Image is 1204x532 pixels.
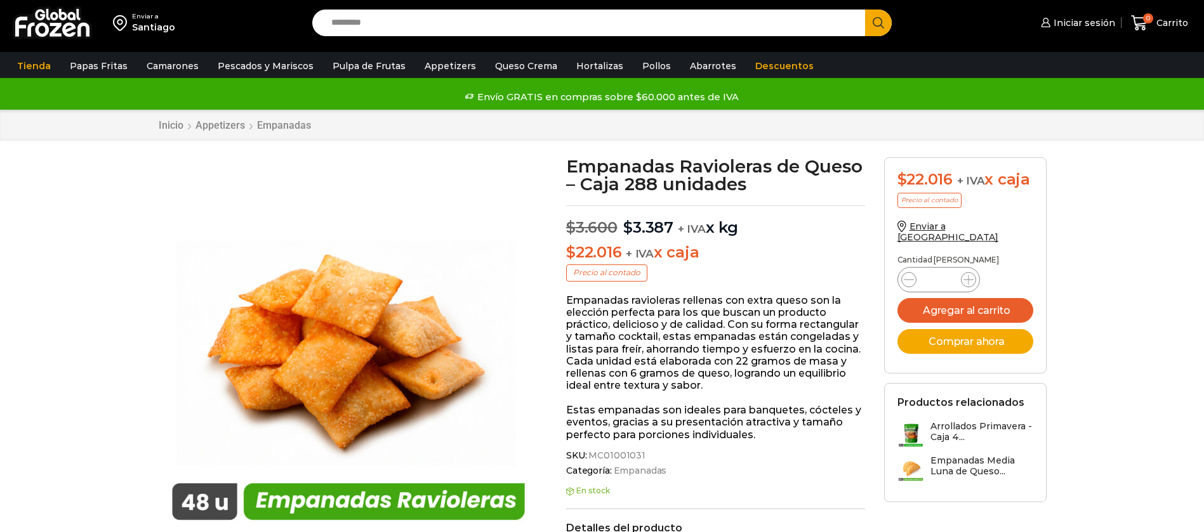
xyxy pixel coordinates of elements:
div: x caja [897,171,1033,189]
h3: Empanadas Media Luna de Queso... [930,455,1033,477]
h1: Empanadas Ravioleras de Queso – Caja 288 unidades [566,157,865,193]
a: Hortalizas [570,54,630,78]
a: Enviar a [GEOGRAPHIC_DATA] [897,221,999,243]
span: MC01001031 [586,450,645,461]
span: $ [566,218,576,237]
span: Iniciar sesión [1050,16,1115,29]
bdi: 3.387 [623,218,673,237]
span: $ [566,243,576,261]
a: Appetizers [418,54,482,78]
a: Arrollados Primavera - Caja 4... [897,421,1033,448]
bdi: 22.016 [897,170,953,188]
input: Product quantity [927,271,951,289]
a: Descuentos [749,54,820,78]
p: En stock [566,486,865,495]
p: Cantidad [PERSON_NAME] [897,256,1033,264]
span: $ [897,170,907,188]
h3: Arrollados Primavera - Caja 4... [930,421,1033,443]
p: x kg [566,205,865,237]
h2: Productos relacionados [897,396,1024,408]
bdi: 22.016 [566,243,621,261]
a: Tienda [11,54,57,78]
div: Santiago [132,21,175,34]
a: Iniciar sesión [1038,10,1115,36]
a: Abarrotes [684,54,743,78]
p: Empanadas ravioleras rellenas con extra queso son la elección perfecta para los que buscan un pro... [566,294,865,392]
span: + IVA [626,247,654,260]
a: Queso Crema [489,54,564,78]
a: Papas Fritas [63,54,134,78]
button: Search button [865,10,892,36]
div: Enviar a [132,12,175,21]
p: Precio al contado [897,193,962,208]
bdi: 3.600 [566,218,618,237]
span: Carrito [1153,16,1188,29]
a: Empanadas [256,119,312,131]
button: Agregar al carrito [897,298,1033,323]
span: 0 [1143,13,1153,23]
a: Pescados y Mariscos [211,54,320,78]
nav: Breadcrumb [158,119,312,131]
p: Precio al contado [566,264,647,281]
a: Appetizers [195,119,246,131]
p: x caja [566,243,865,262]
a: Pulpa de Frutas [326,54,412,78]
span: SKU: [566,450,865,461]
span: + IVA [678,223,706,235]
a: Pollos [636,54,677,78]
a: Camarones [140,54,205,78]
span: + IVA [957,174,985,187]
a: Empanadas [612,465,667,476]
button: Comprar ahora [897,329,1033,354]
a: 0 Carrito [1128,8,1191,38]
p: Estas empanadas son ideales para banquetes, cócteles y eventos, gracias a su presentación atracti... [566,404,865,441]
a: Empanadas Media Luna de Queso... [897,455,1033,483]
span: $ [623,218,633,237]
span: Categoría: [566,465,865,476]
a: Inicio [158,119,184,131]
img: address-field-icon.svg [113,12,132,34]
